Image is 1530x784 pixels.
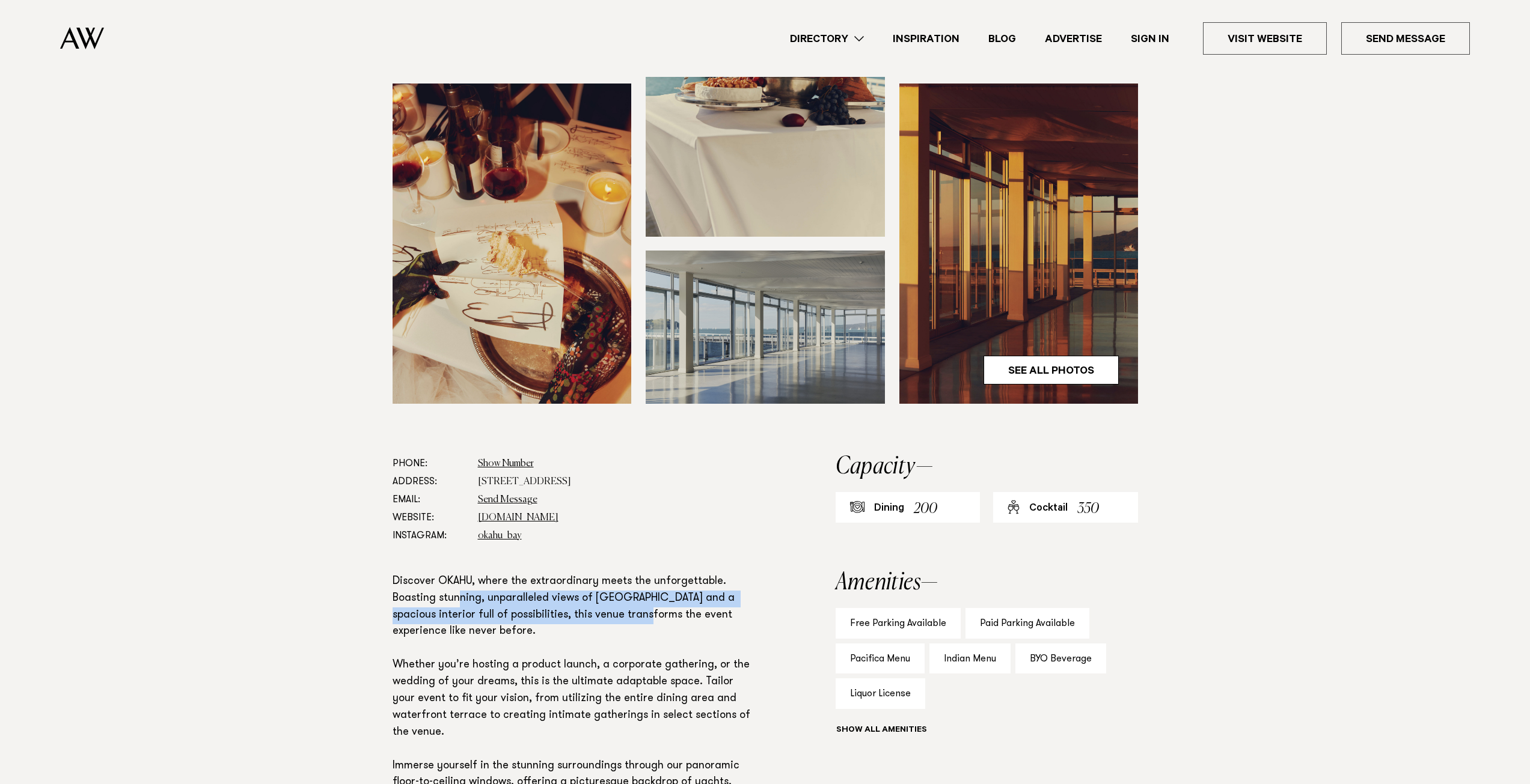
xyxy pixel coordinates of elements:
dt: Phone: [393,455,468,473]
div: 200 [914,498,937,520]
a: Show Number [478,459,534,469]
a: Send Message [478,495,537,505]
div: Indian Menu [929,643,1011,674]
div: 350 [1077,498,1099,520]
div: Pacifica Menu [836,643,925,674]
dt: Website: [393,509,468,527]
div: BYO Beverage [1015,643,1106,674]
a: Advertise [1030,31,1116,47]
a: See All Photos [984,356,1119,384]
dt: Address: [393,473,468,491]
h2: Capacity [836,455,1138,479]
a: Directory [776,31,878,47]
dt: Email: [393,491,468,509]
dt: Instagram: [393,527,468,545]
h2: Amenities [836,571,1138,595]
a: Visit Website [1203,22,1327,55]
div: Cocktail [1029,502,1068,516]
div: Dining [874,502,904,516]
div: Liquor License [836,678,925,709]
div: Paid Parking Available [965,608,1089,639]
div: Free Parking Available [836,608,961,639]
a: okahu_bay [478,531,522,541]
a: Sign In [1116,31,1184,47]
a: Send Message [1341,22,1470,55]
dd: [STREET_ADDRESS] [478,473,758,491]
a: Blog [974,31,1030,47]
img: Auckland Weddings Logo [60,27,104,49]
a: [DOMAIN_NAME] [478,513,558,523]
a: Inspiration [878,31,974,47]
